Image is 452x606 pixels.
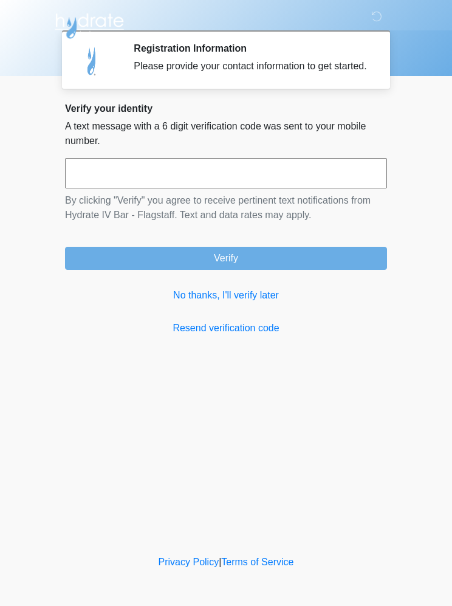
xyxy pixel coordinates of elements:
img: Hydrate IV Bar - Flagstaff Logo [53,9,126,40]
a: Resend verification code [65,321,387,336]
div: Please provide your contact information to get started. [134,59,369,74]
a: Privacy Policy [159,557,219,567]
p: By clicking "Verify" you agree to receive pertinent text notifications from Hydrate IV Bar - Flag... [65,193,387,222]
button: Verify [65,247,387,270]
a: No thanks, I'll verify later [65,288,387,303]
img: Agent Avatar [74,43,111,79]
a: | [219,557,221,567]
p: A text message with a 6 digit verification code was sent to your mobile number. [65,119,387,148]
h2: Verify your identity [65,103,387,114]
a: Terms of Service [221,557,293,567]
